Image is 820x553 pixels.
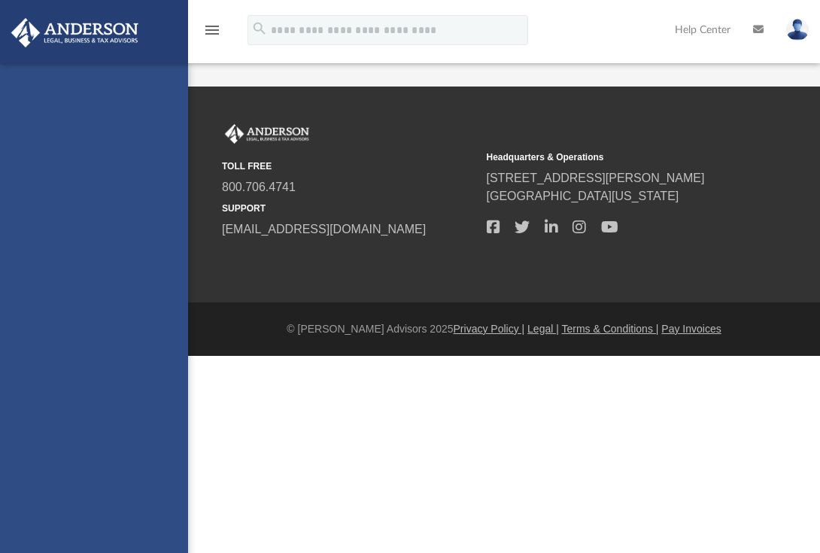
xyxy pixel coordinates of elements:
[562,323,659,335] a: Terms & Conditions |
[222,223,426,235] a: [EMAIL_ADDRESS][DOMAIN_NAME]
[786,19,809,41] img: User Pic
[251,20,268,37] i: search
[222,202,476,215] small: SUPPORT
[527,323,559,335] a: Legal |
[487,172,705,184] a: [STREET_ADDRESS][PERSON_NAME]
[203,21,221,39] i: menu
[188,321,820,337] div: © [PERSON_NAME] Advisors 2025
[222,160,476,173] small: TOLL FREE
[487,150,741,164] small: Headquarters & Operations
[661,323,721,335] a: Pay Invoices
[487,190,679,202] a: [GEOGRAPHIC_DATA][US_STATE]
[222,181,296,193] a: 800.706.4741
[222,124,312,144] img: Anderson Advisors Platinum Portal
[454,323,525,335] a: Privacy Policy |
[7,18,143,47] img: Anderson Advisors Platinum Portal
[203,29,221,39] a: menu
